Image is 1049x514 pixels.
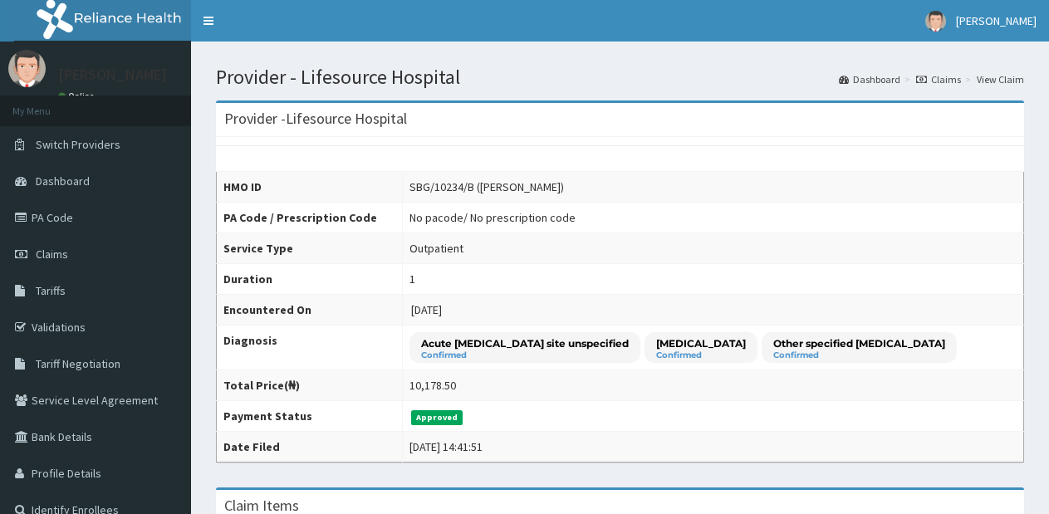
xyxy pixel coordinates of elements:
p: [MEDICAL_DATA] [656,336,746,350]
span: Approved [411,410,463,425]
span: [PERSON_NAME] [956,13,1037,28]
span: Switch Providers [36,137,120,152]
span: Dashboard [36,174,90,188]
span: Tariffs [36,283,66,298]
p: [PERSON_NAME] [58,67,167,82]
p: Acute [MEDICAL_DATA] site unspecified [421,336,629,350]
th: Service Type [217,233,403,264]
small: Confirmed [773,351,945,360]
div: No pacode / No prescription code [409,209,576,226]
th: Duration [217,264,403,295]
th: PA Code / Prescription Code [217,203,403,233]
div: 1 [409,271,415,287]
h1: Provider - Lifesource Hospital [216,66,1024,88]
th: HMO ID [217,172,403,203]
h3: Claim Items [224,498,299,513]
div: Outpatient [409,240,463,257]
img: User Image [925,11,946,32]
small: Confirmed [656,351,746,360]
th: Date Filed [217,432,403,463]
span: [DATE] [411,302,442,317]
a: View Claim [977,72,1024,86]
a: Claims [916,72,961,86]
div: [DATE] 14:41:51 [409,438,483,455]
small: Confirmed [421,351,629,360]
a: Online [58,91,98,102]
th: Payment Status [217,401,403,432]
span: Claims [36,247,68,262]
th: Total Price(₦) [217,370,403,401]
th: Encountered On [217,295,403,326]
h3: Provider - Lifesource Hospital [224,111,407,126]
th: Diagnosis [217,326,403,370]
a: Dashboard [839,72,900,86]
div: SBG/10234/B ([PERSON_NAME]) [409,179,564,195]
div: 10,178.50 [409,377,456,394]
img: User Image [8,50,46,87]
span: Tariff Negotiation [36,356,120,371]
p: Other specified [MEDICAL_DATA] [773,336,945,350]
